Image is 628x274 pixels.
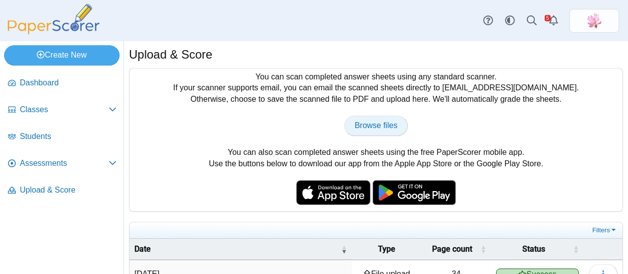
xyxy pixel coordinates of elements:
[4,179,121,203] a: Upload & Score
[341,244,347,254] span: Date : Activate to remove sorting
[586,13,602,29] span: Xinmei Li
[129,68,623,211] div: You can scan completed answer sheets using any standard scanner. If your scanner supports email, ...
[543,10,565,32] a: Alerts
[20,158,109,169] span: Assessments
[569,9,619,33] a: ps.MuGhfZT6iQwmPTCC
[4,45,120,65] a: Create New
[426,244,478,255] span: Page count
[355,121,397,130] span: Browse files
[573,244,579,254] span: Status : Activate to sort
[4,4,103,34] img: PaperScorer
[20,104,109,115] span: Classes
[20,77,117,88] span: Dashboard
[357,244,416,255] span: Type
[496,244,571,255] span: Status
[344,116,408,136] a: Browse files
[590,225,620,235] a: Filters
[296,180,371,205] img: apple-store-badge.svg
[586,13,602,29] img: ps.MuGhfZT6iQwmPTCC
[20,185,117,196] span: Upload & Score
[4,98,121,122] a: Classes
[20,131,117,142] span: Students
[480,244,486,254] span: Page count : Activate to sort
[4,125,121,149] a: Students
[134,244,339,255] span: Date
[4,71,121,95] a: Dashboard
[4,27,103,36] a: PaperScorer
[373,180,456,205] img: google-play-badge.png
[4,152,121,176] a: Assessments
[129,46,212,63] h1: Upload & Score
